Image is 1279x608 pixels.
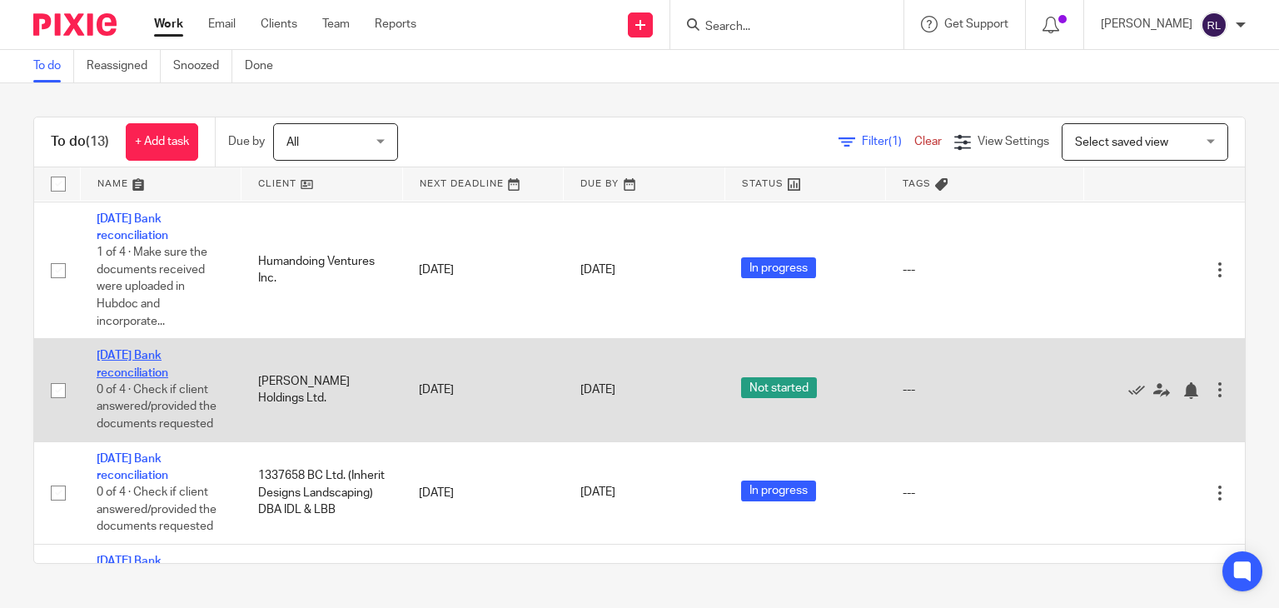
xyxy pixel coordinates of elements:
div: --- [903,485,1067,501]
span: [DATE] [580,384,615,396]
td: 1337658 BC Ltd. (Inherit Designs Landscaping) DBA IDL & LBB [241,441,403,544]
span: All [286,137,299,148]
div: --- [903,381,1067,398]
span: [DATE] [580,487,615,499]
span: (1) [888,136,902,147]
td: [DATE] [402,202,564,339]
span: View Settings [978,136,1049,147]
a: + Add task [126,123,198,161]
span: 0 of 4 · Check if client answered/provided the documents requested [97,486,216,532]
a: Reports [375,16,416,32]
a: [DATE] Bank reconciliation [97,350,168,378]
a: Done [245,50,286,82]
td: [PERSON_NAME] Holdings Ltd. [241,339,403,441]
img: svg%3E [1201,12,1227,38]
span: Get Support [944,18,1008,30]
td: Humandoing Ventures Inc. [241,202,403,339]
span: In progress [741,481,816,501]
a: Mark as done [1128,381,1153,398]
a: Team [322,16,350,32]
span: 1 of 4 · Make sure the documents received were uploaded in Hubdoc and incorporate... [97,247,207,327]
input: Search [704,20,853,35]
a: [DATE] Bank reconciliation [97,213,168,242]
a: Work [154,16,183,32]
p: [PERSON_NAME] [1101,16,1192,32]
h1: To do [51,133,109,151]
td: [DATE] [402,441,564,544]
a: [DATE] Bank reconciliation [97,453,168,481]
img: Pixie [33,13,117,36]
span: [DATE] [580,264,615,276]
span: Not started [741,377,817,398]
a: To do [33,50,74,82]
span: (13) [86,135,109,148]
a: Clients [261,16,297,32]
a: Clear [914,136,942,147]
span: Select saved view [1075,137,1168,148]
a: Reassigned [87,50,161,82]
a: Email [208,16,236,32]
span: In progress [741,257,816,278]
span: 0 of 4 · Check if client answered/provided the documents requested [97,384,216,430]
span: Tags [903,179,931,188]
div: --- [903,262,1067,278]
td: [DATE] [402,339,564,441]
span: Filter [862,136,914,147]
a: [DATE] Bank reconciliation [97,556,168,584]
a: Snoozed [173,50,232,82]
p: Due by [228,133,265,150]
